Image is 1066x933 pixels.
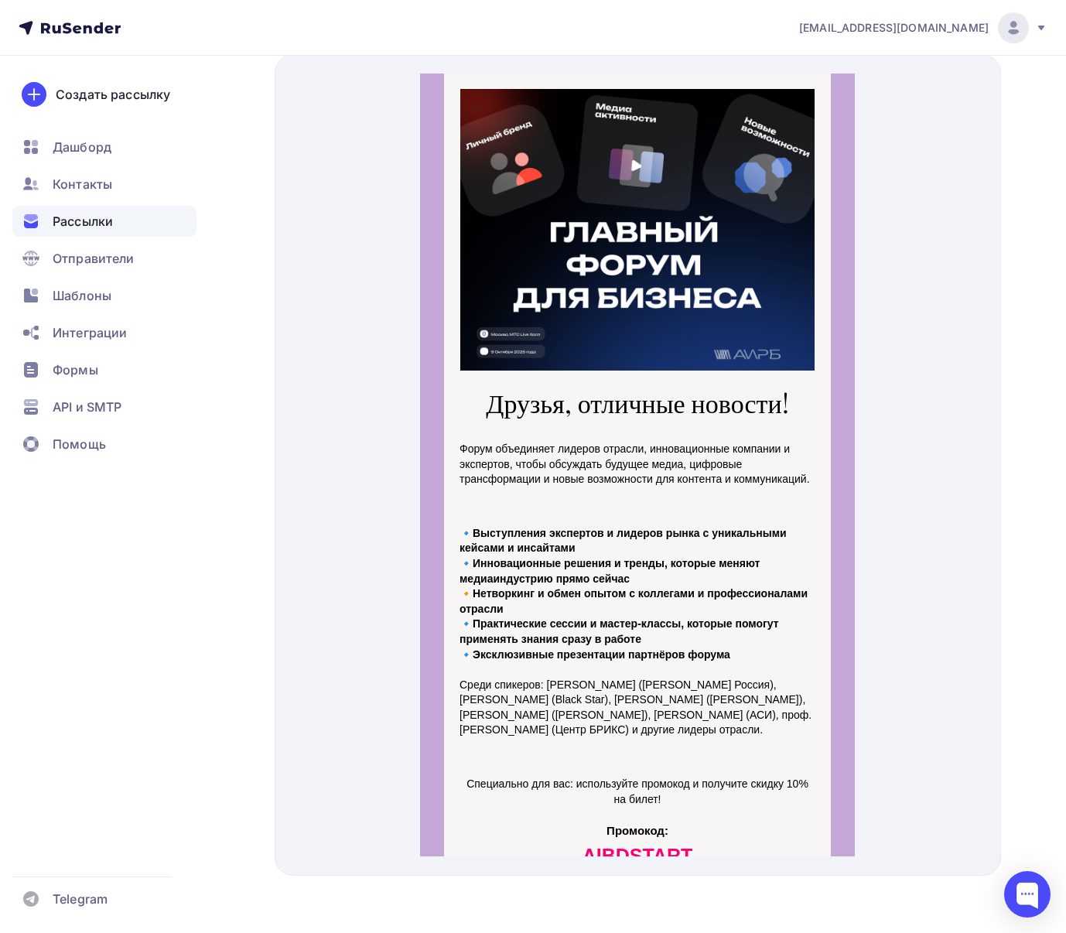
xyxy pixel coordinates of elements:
[12,354,196,385] a: Формы
[40,15,395,297] img: Форум для бизнеса
[53,435,106,453] span: Помощь
[66,311,368,347] span: Друзья, отличные новости!
[53,212,113,231] span: Рассылки
[12,169,196,200] a: Контакты
[56,85,170,104] div: Создать рассылку
[12,243,196,274] a: Отправители
[53,286,111,305] span: Шаблоны
[53,398,121,416] span: API и SMTP
[39,604,395,665] p: Среди спикеров: [PERSON_NAME] ([PERSON_NAME] Россия), [PERSON_NAME] (Black Star), [PERSON_NAME] (...
[799,20,989,36] span: [EMAIL_ADDRESS][DOMAIN_NAME]
[53,361,98,379] span: Формы
[53,138,111,156] span: Дашборд
[39,368,395,414] p: Форум объединяет лидеров отрасли, инновационные компании и экспертов, чтобы обсуждать будущее мед...
[53,890,108,908] span: Telegram
[39,453,388,587] strong: 🔹Выступления экспертов и лидеров рынка с уникальными кейсами и инсайтами 🔹Инновационные решения и...
[53,323,127,342] span: Интеграции
[12,280,196,311] a: Шаблоны
[32,749,403,765] p: Промокод:
[39,703,395,733] p: Специально для вас: используйте промокод и получите скидку 10% на билет!
[12,206,196,237] a: Рассылки
[12,132,196,162] a: Дашборд
[162,771,273,793] span: AIBDSTART
[53,175,112,193] span: Контакты
[53,249,135,268] span: Отправители
[799,12,1047,43] a: [EMAIL_ADDRESS][DOMAIN_NAME]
